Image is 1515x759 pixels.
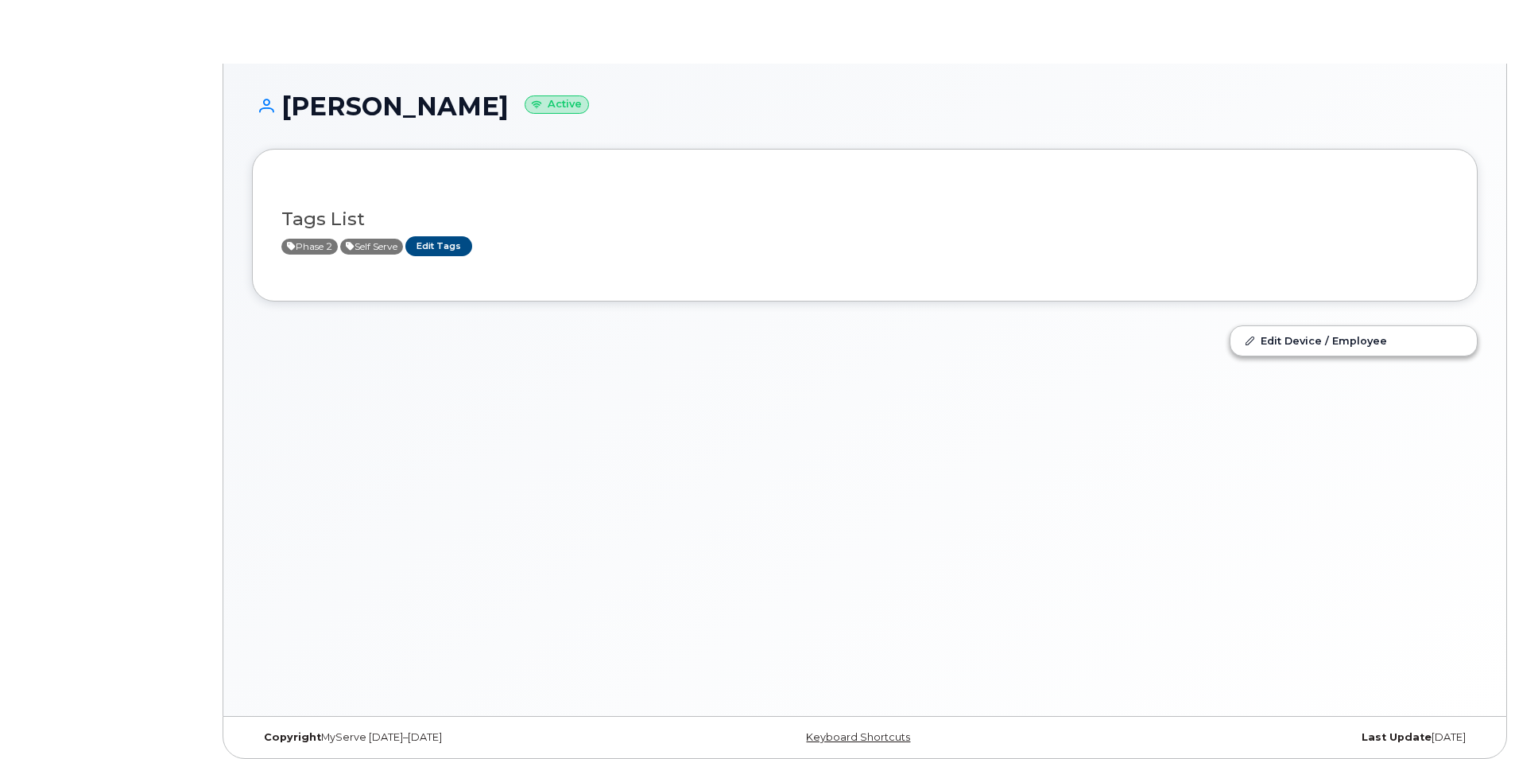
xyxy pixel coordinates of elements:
div: [DATE] [1069,731,1478,744]
h3: Tags List [281,209,1448,229]
strong: Copyright [264,731,321,743]
a: Edit Tags [405,236,472,256]
span: Active [340,239,403,255]
strong: Last Update [1362,731,1432,743]
a: Edit Device / Employee [1230,326,1477,355]
span: Active [281,239,338,255]
h1: [PERSON_NAME] [252,92,1478,120]
a: Keyboard Shortcuts [806,731,910,743]
div: MyServe [DATE]–[DATE] [252,731,661,744]
small: Active [525,95,589,114]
